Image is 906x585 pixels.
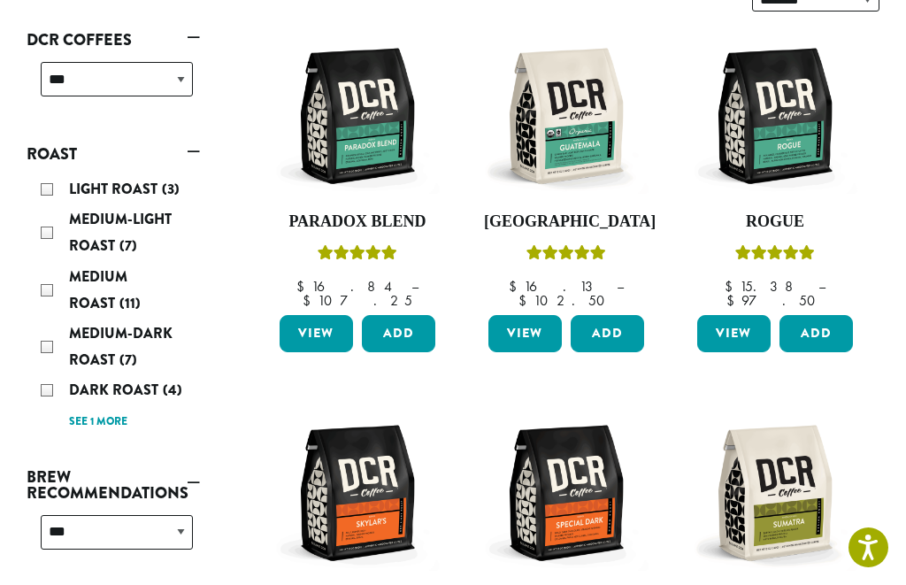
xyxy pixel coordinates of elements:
[27,25,200,55] a: DCR Coffees
[484,212,649,232] h4: [GEOGRAPHIC_DATA]
[697,315,771,352] a: View
[275,212,440,232] h4: Paradox Blend
[693,34,857,308] a: RogueRated 5.00 out of 5
[119,235,137,256] span: (7)
[275,34,440,198] img: DCR-12oz-Paradox-Blend-Stock-scaled.png
[119,293,141,313] span: (11)
[509,277,524,296] span: $
[162,179,180,199] span: (3)
[725,277,802,296] bdi: 15.38
[509,277,600,296] bdi: 16.13
[725,277,740,296] span: $
[518,291,534,310] span: $
[69,209,172,256] span: Medium-Light Roast
[617,277,624,296] span: –
[735,242,815,269] div: Rated 5.00 out of 5
[779,315,853,352] button: Add
[69,323,173,370] span: Medium-Dark Roast
[693,212,857,232] h4: Rogue
[303,291,318,310] span: $
[318,242,397,269] div: Rated 5.00 out of 5
[693,34,857,198] img: DCR-12oz-Rogue-Stock-scaled.png
[411,277,418,296] span: –
[163,380,182,400] span: (4)
[484,34,649,308] a: [GEOGRAPHIC_DATA]Rated 5.00 out of 5
[571,315,644,352] button: Add
[27,462,200,508] a: Brew Recommendations
[488,315,562,352] a: View
[69,266,127,313] span: Medium Roast
[27,139,200,169] a: Roast
[69,413,127,431] a: See 1 more
[526,242,606,269] div: Rated 5.00 out of 5
[119,350,137,370] span: (7)
[280,315,353,352] a: View
[518,291,613,310] bdi: 102.50
[69,380,163,400] span: Dark Roast
[296,277,395,296] bdi: 16.84
[362,315,435,352] button: Add
[303,291,412,310] bdi: 107.25
[69,179,162,199] span: Light Roast
[296,277,311,296] span: $
[27,55,200,118] div: DCR Coffees
[275,411,440,575] img: DCR-12oz-Skylars-Stock-scaled.png
[818,277,825,296] span: –
[27,169,200,441] div: Roast
[484,411,649,575] img: DCR-12oz-Special-Dark-Stock-scaled.png
[726,291,741,310] span: $
[484,34,649,198] img: DCR-12oz-FTO-Guatemala-Stock-scaled.png
[726,291,824,310] bdi: 97.50
[275,34,440,308] a: Paradox BlendRated 5.00 out of 5
[27,508,200,571] div: Brew Recommendations
[693,411,857,575] img: DCR-12oz-Sumatra-Stock-scaled.png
